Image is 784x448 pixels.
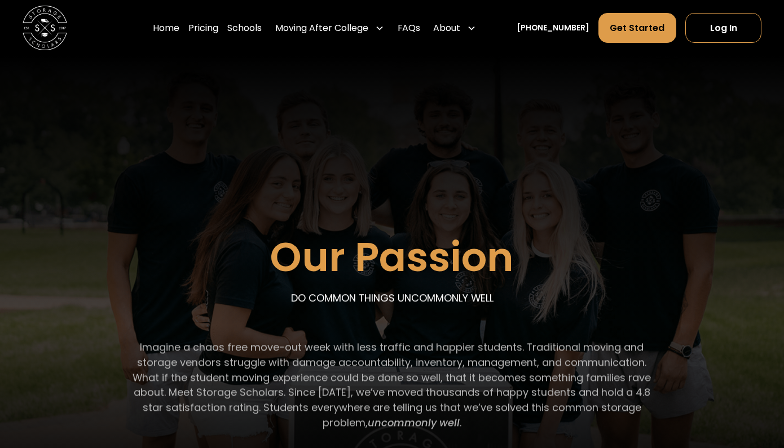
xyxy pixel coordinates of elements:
[123,340,661,431] p: Imagine a chaos free move-out week with less traffic and happier students. Traditional moving and...
[275,21,368,35] div: Moving After College
[23,6,67,50] img: Storage Scholars main logo
[598,13,677,43] a: Get Started
[188,12,218,44] a: Pricing
[227,12,262,44] a: Schools
[271,12,389,44] div: Moving After College
[291,291,494,306] p: DO COMMON THINGS UNCOMMONLY WELL
[23,6,67,50] a: home
[517,22,589,34] a: [PHONE_NUMBER]
[270,235,514,280] h1: Our Passion
[153,12,179,44] a: Home
[429,12,481,44] div: About
[433,21,460,35] div: About
[368,416,460,430] em: uncommonly well
[685,13,761,43] a: Log In
[398,12,420,44] a: FAQs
